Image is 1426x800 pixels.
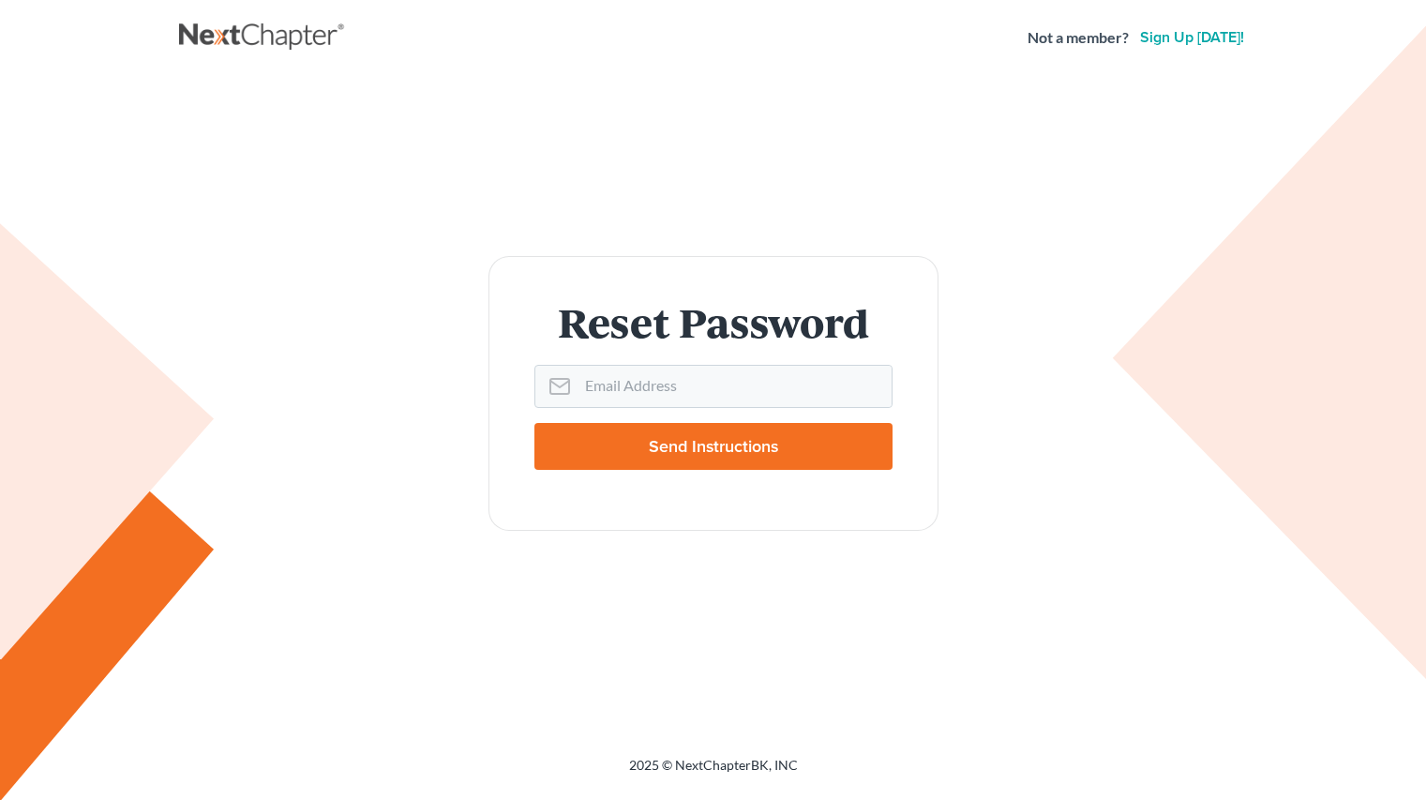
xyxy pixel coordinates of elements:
div: 2025 © NextChapterBK, INC [179,756,1248,790]
input: Email Address [578,366,892,407]
input: Send Instructions [534,423,893,470]
strong: Not a member? [1028,27,1129,49]
h1: Reset Password [534,302,893,342]
a: Sign up [DATE]! [1136,30,1248,45]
